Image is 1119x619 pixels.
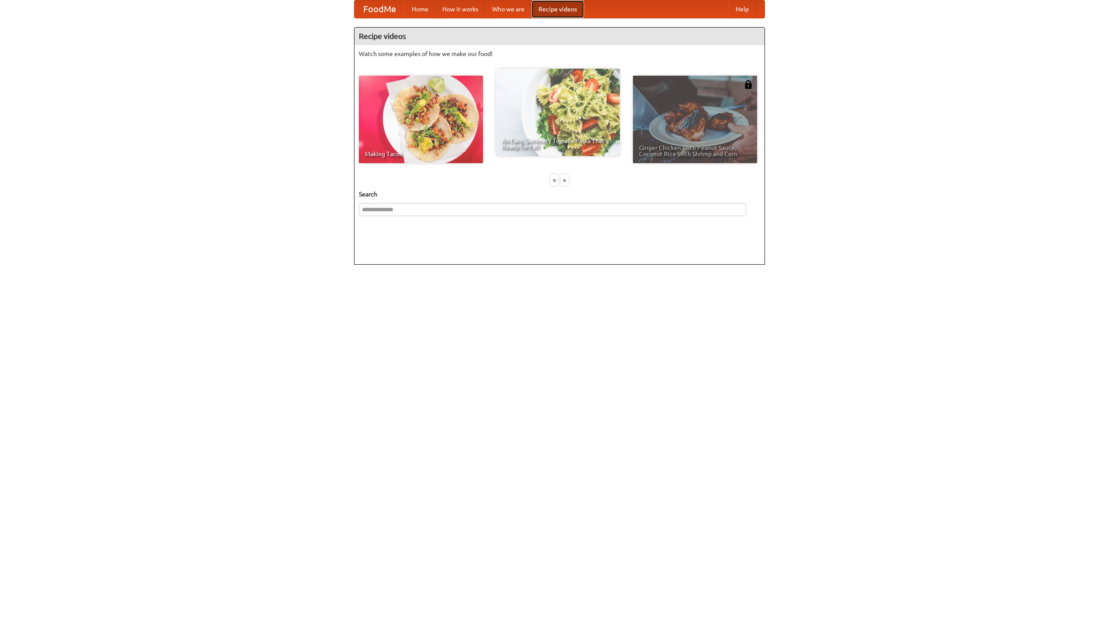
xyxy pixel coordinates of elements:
h4: Recipe videos [354,28,765,45]
a: Who we are [485,0,532,18]
span: Making Tacos [365,151,477,157]
img: 483408.png [744,80,753,89]
p: Watch some examples of how we make our food! [359,49,760,58]
h5: Search [359,190,760,199]
a: How it works [435,0,485,18]
a: Help [729,0,756,18]
a: Home [405,0,435,18]
div: » [561,175,569,185]
div: « [550,175,558,185]
a: Making Tacos [359,76,483,163]
span: An Easy, Summery Tomato Pasta That's Ready for Fall [502,138,614,150]
a: An Easy, Summery Tomato Pasta That's Ready for Fall [496,69,620,156]
a: Recipe videos [532,0,584,18]
a: FoodMe [354,0,405,18]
